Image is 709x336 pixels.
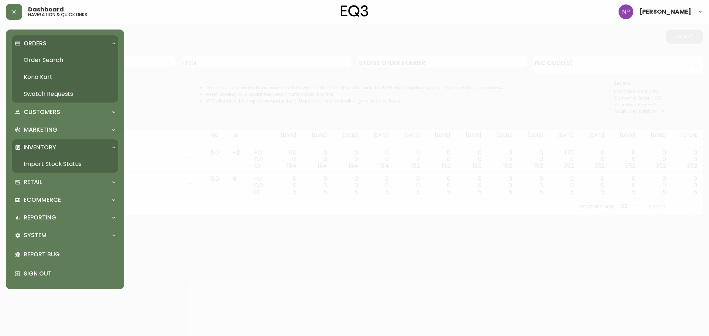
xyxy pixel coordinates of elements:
p: Customers [24,108,60,116]
p: Marketing [24,126,57,134]
p: Ecommerce [24,196,61,204]
span: Dashboard [28,7,64,13]
div: Retail [12,174,118,190]
a: Import Stock Status [12,156,118,173]
a: Order Search [12,52,118,69]
p: Orders [24,39,47,48]
p: Retail [24,178,42,186]
p: Inventory [24,143,56,152]
div: Inventory [12,139,118,156]
div: Reporting [12,209,118,226]
div: System [12,227,118,243]
div: Ecommerce [12,192,118,208]
p: Report Bug [24,250,115,259]
div: Orders [12,35,118,52]
div: Customers [12,104,118,120]
a: Swatch Requests [12,86,118,103]
div: Sign Out [12,264,118,283]
img: logo [341,5,368,17]
p: Sign Out [24,270,115,278]
img: 50f1e64a3f95c89b5c5247455825f96f [619,4,633,19]
a: Kona Kart [12,69,118,86]
div: Report Bug [12,245,118,264]
span: [PERSON_NAME] [639,9,691,15]
h5: navigation & quick links [28,13,87,17]
div: Marketing [12,122,118,138]
p: Reporting [24,214,56,222]
p: System [24,231,47,239]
